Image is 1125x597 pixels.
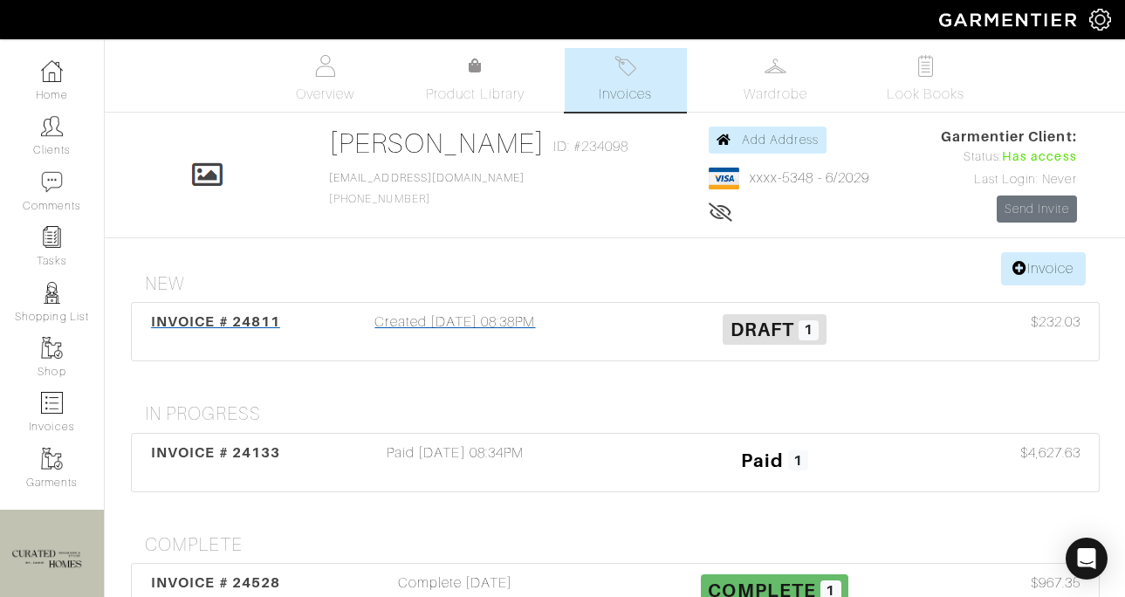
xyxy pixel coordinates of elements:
[565,48,687,112] a: Invoices
[41,282,63,304] img: stylists-icon-eb353228a002819b7ec25b43dbf5f0378dd9e0616d9560372ff212230b889e62.png
[329,172,525,184] a: [EMAIL_ADDRESS][DOMAIN_NAME]
[553,136,629,157] span: ID: #234098
[709,127,827,154] a: Add Address
[1002,148,1077,167] span: Has access
[415,56,537,105] a: Product Library
[742,133,819,147] span: Add Address
[731,319,794,340] span: Draft
[145,403,1100,425] h4: In Progress
[750,170,869,186] a: xxxx-5348 - 6/2029
[941,127,1077,148] span: Garmentier Client:
[145,534,1100,556] h4: Complete
[941,148,1077,167] div: Status:
[151,574,280,591] span: INVOICE # 24528
[865,48,987,112] a: Look Books
[799,320,820,341] span: 1
[131,433,1100,492] a: INVOICE # 24133 Paid [DATE] 08:34PM Paid 1 $4,627.63
[1031,312,1080,333] span: $232.03
[151,313,280,330] span: INVOICE # 24811
[296,312,615,352] div: Created [DATE] 08:38PM
[941,170,1077,189] div: Last Login: Never
[788,450,809,471] span: 1
[1031,573,1080,594] span: $967.35
[41,115,63,137] img: clients-icon-6bae9207a08558b7cb47a8932f037763ab4055f8c8b6bfacd5dc20c3e0201464.png
[329,127,545,159] a: [PERSON_NAME]
[41,171,63,193] img: comment-icon-a0a6a9ef722e966f86d9cbdc48e553b5cf19dbc54f86b18d962a5391bc8f6eb6.png
[296,84,354,105] span: Overview
[614,55,636,77] img: orders-27d20c2124de7fd6de4e0e44c1d41de31381a507db9b33961299e4e07d508b8c.svg
[997,196,1077,223] a: Send Invite
[426,84,525,105] span: Product Library
[599,84,652,105] span: Invoices
[887,84,964,105] span: Look Books
[765,55,786,77] img: wardrobe-487a4870c1b7c33e795ec22d11cfc2ed9d08956e64fb3008fe2437562e282088.svg
[1001,252,1085,285] a: Invoice
[744,84,806,105] span: Wardrobe
[264,48,387,112] a: Overview
[1089,9,1111,31] img: gear-icon-white-bd11855cb880d31180b6d7d6211b90ccbf57a29d726f0c71d8c61bd08dd39cc2.png
[151,444,280,461] span: INVOICE # 24133
[41,448,63,470] img: garments-icon-b7da505a4dc4fd61783c78ac3ca0ef83fa9d6f193b1c9dc38574b1d14d53ca28.png
[314,55,336,77] img: basicinfo-40fd8af6dae0f16599ec9e87c0ef1c0a1fdea2edbe929e3d69a839185d80c458.svg
[329,172,525,205] span: [PHONE_NUMBER]
[1020,443,1080,463] span: $4,627.63
[41,60,63,82] img: dashboard-icon-dbcd8f5a0b271acd01030246c82b418ddd0df26cd7fceb0bd07c9910d44c42f6.png
[41,226,63,248] img: reminder-icon-8004d30b9f0a5d33ae49ab947aed9ed385cf756f9e5892f1edd6e32f2345188e.png
[741,449,784,471] span: Paid
[715,48,837,112] a: Wardrobe
[709,168,739,189] img: visa-934b35602734be37eb7d5d7e5dbcd2044c359bf20a24dc3361ca3fa54326a8a7.png
[145,273,1100,295] h4: New
[915,55,936,77] img: todo-9ac3debb85659649dc8f770b8b6100bb5dab4b48dedcbae339e5042a72dfd3cc.svg
[1066,538,1108,580] div: Open Intercom Messenger
[131,302,1100,361] a: INVOICE # 24811 Created [DATE] 08:38PM Draft 1 $232.03
[296,443,615,483] div: Paid [DATE] 08:34PM
[41,392,63,414] img: orders-icon-0abe47150d42831381b5fb84f609e132dff9fe21cb692f30cb5eec754e2cba89.png
[930,4,1089,35] img: garmentier-logo-header-white-b43fb05a5012e4ada735d5af1a66efaba907eab6374d6393d1fbf88cb4ef424d.png
[41,337,63,359] img: garments-icon-b7da505a4dc4fd61783c78ac3ca0ef83fa9d6f193b1c9dc38574b1d14d53ca28.png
